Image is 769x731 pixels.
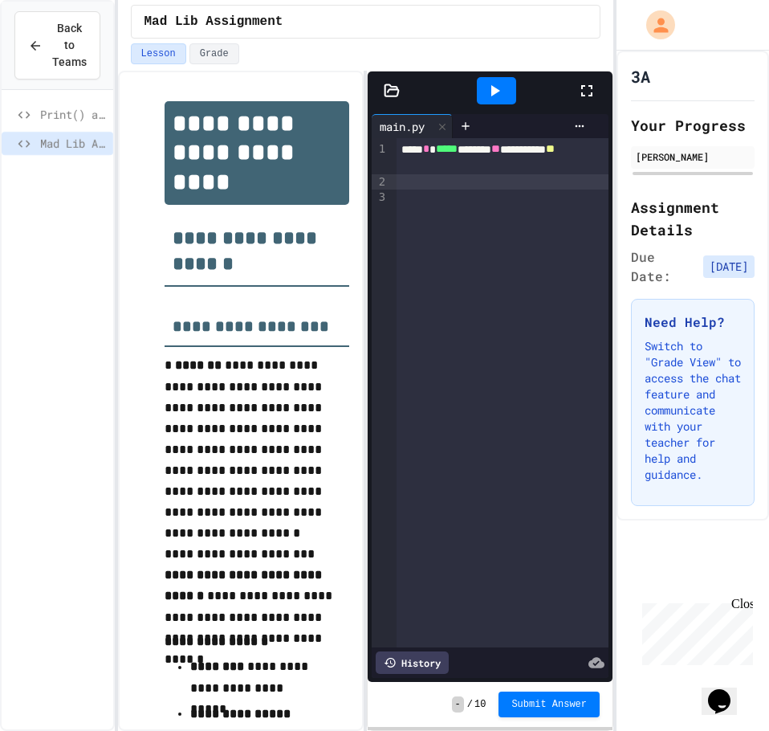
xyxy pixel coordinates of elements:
button: Grade [189,43,239,64]
div: 3 [372,190,388,206]
iframe: chat widget [702,667,753,715]
span: Mad Lib Assignment [144,12,283,31]
p: Switch to "Grade View" to access the chat feature and communicate with your teacher for help and ... [645,338,741,483]
h1: 3A [631,65,650,88]
h2: Your Progress [631,114,755,137]
span: / [467,698,473,711]
iframe: chat widget [636,597,753,665]
span: Mad Lib Assignment [40,135,107,152]
div: 1 [372,141,388,174]
div: [PERSON_NAME] [636,149,750,164]
span: 10 [474,698,486,711]
span: Submit Answer [511,698,587,711]
div: 2 [372,174,388,190]
span: - [452,696,464,713]
div: History [376,651,449,674]
span: Print() and Input Practice [40,106,107,123]
span: Back to Teams [52,20,87,71]
div: Chat with us now!Close [6,6,111,102]
button: Lesson [131,43,186,64]
div: My Account [629,6,679,43]
h2: Assignment Details [631,196,755,241]
span: [DATE] [703,255,755,278]
span: Due Date: [631,247,697,286]
div: main.py [372,118,433,135]
h3: Need Help? [645,312,741,332]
